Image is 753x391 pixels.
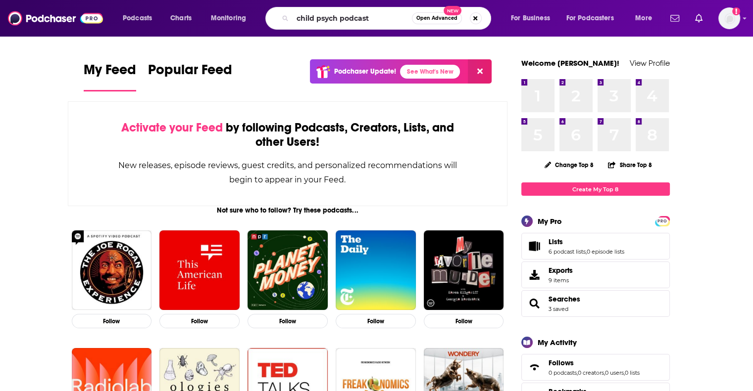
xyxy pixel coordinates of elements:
a: 3 saved [549,305,568,312]
button: Follow [336,314,416,328]
a: Show notifications dropdown [691,10,706,27]
span: Monitoring [211,11,246,25]
img: This American Life [159,230,240,310]
span: For Business [511,11,550,25]
img: User Profile [718,7,740,29]
a: Welcome [PERSON_NAME]! [521,58,619,68]
button: Follow [248,314,328,328]
span: Logged in as agoldsmithwissman [718,7,740,29]
span: Lists [549,237,563,246]
img: Podchaser - Follow, Share and Rate Podcasts [8,9,103,28]
a: 6 podcast lists [549,248,586,255]
img: The Daily [336,230,416,310]
div: Search podcasts, credits, & more... [275,7,501,30]
div: My Activity [538,338,577,347]
button: Follow [159,314,240,328]
a: 0 users [605,369,624,376]
a: See What's New [400,65,460,79]
a: 0 podcasts [549,369,577,376]
div: Not sure who to follow? Try these podcasts... [68,206,508,215]
a: Follows [549,358,640,367]
svg: Add a profile image [732,7,740,15]
span: Follows [521,354,670,381]
span: For Podcasters [566,11,614,25]
span: More [635,11,652,25]
a: Lists [525,239,545,253]
button: open menu [560,10,628,26]
span: Searches [521,290,670,317]
a: Searches [525,297,545,310]
span: My Feed [84,61,136,84]
div: My Pro [538,217,562,226]
a: PRO [656,217,668,224]
span: , [604,369,605,376]
span: Activate your Feed [121,120,223,135]
a: Popular Feed [148,61,232,91]
div: by following Podcasts, Creators, Lists, and other Users! [118,121,458,149]
button: open menu [204,10,259,26]
a: 0 lists [625,369,640,376]
span: Popular Feed [148,61,232,84]
button: open menu [504,10,562,26]
a: Create My Top 8 [521,182,670,196]
p: Podchaser Update! [334,67,396,76]
div: New releases, episode reviews, guest credits, and personalized recommendations will begin to appe... [118,158,458,187]
a: 0 creators [578,369,604,376]
img: The Joe Rogan Experience [72,230,152,310]
button: Follow [424,314,504,328]
img: Planet Money [248,230,328,310]
a: View Profile [630,58,670,68]
span: PRO [656,217,668,225]
span: 9 items [549,277,573,284]
button: open menu [116,10,165,26]
a: Exports [521,261,670,288]
img: My Favorite Murder with Karen Kilgariff and Georgia Hardstark [424,230,504,310]
a: Show notifications dropdown [666,10,683,27]
a: My Feed [84,61,136,91]
button: Show profile menu [718,7,740,29]
a: Lists [549,237,624,246]
span: Open Advanced [416,16,457,21]
button: Open AdvancedNew [412,12,462,24]
a: Charts [164,10,198,26]
span: , [577,369,578,376]
span: New [444,6,461,15]
span: Lists [521,233,670,260]
button: open menu [628,10,664,26]
a: Searches [549,295,580,304]
a: 0 episode lists [587,248,624,255]
span: Exports [549,266,573,275]
span: , [586,248,587,255]
span: , [624,369,625,376]
a: Follows [525,360,545,374]
button: Change Top 8 [539,159,600,171]
span: Charts [170,11,192,25]
button: Share Top 8 [607,155,652,174]
span: Exports [525,268,545,282]
span: Follows [549,358,574,367]
span: Podcasts [123,11,152,25]
button: Follow [72,314,152,328]
input: Search podcasts, credits, & more... [293,10,412,26]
